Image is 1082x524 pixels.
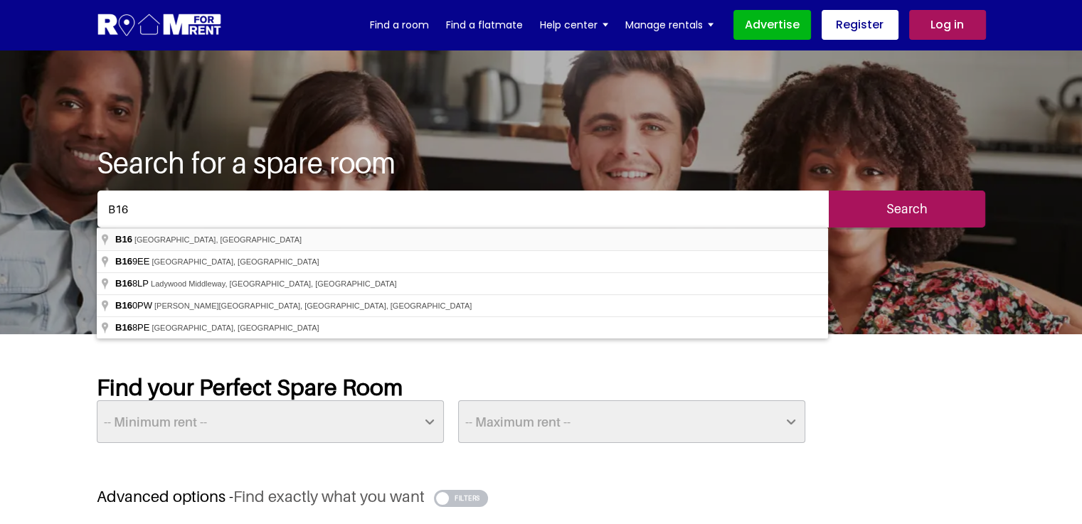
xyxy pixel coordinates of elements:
[151,279,397,288] span: Ladywood Middleway, [GEOGRAPHIC_DATA], [GEOGRAPHIC_DATA]
[233,487,425,506] span: Find exactly what you want
[152,324,319,332] span: [GEOGRAPHIC_DATA], [GEOGRAPHIC_DATA]
[909,10,986,40] a: Log in
[822,10,898,40] a: Register
[97,373,403,400] strong: Find your Perfect Spare Room
[115,322,132,333] span: B16
[97,487,986,506] h3: Advanced options -
[115,322,152,333] span: 8PE
[152,257,319,266] span: [GEOGRAPHIC_DATA], [GEOGRAPHIC_DATA]
[370,14,429,36] a: Find a room
[115,256,132,267] span: B16
[115,256,152,267] span: 9EE
[115,300,154,311] span: 0PW
[97,145,986,179] h1: Search for a spare room
[115,234,132,245] span: B16
[625,14,714,36] a: Manage rentals
[115,278,151,289] span: 8LP
[446,14,523,36] a: Find a flatmate
[540,14,608,36] a: Help center
[115,300,132,311] span: B16
[134,235,302,244] span: [GEOGRAPHIC_DATA], [GEOGRAPHIC_DATA]
[97,12,223,38] img: Logo for Room for Rent, featuring a welcoming design with a house icon and modern typography
[115,278,132,289] span: B16
[154,301,472,310] span: [PERSON_NAME][GEOGRAPHIC_DATA], [GEOGRAPHIC_DATA], [GEOGRAPHIC_DATA]
[97,191,829,228] input: Where do you want to live. Search by town or postcode
[733,10,811,40] a: Advertise
[829,191,985,228] input: Search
